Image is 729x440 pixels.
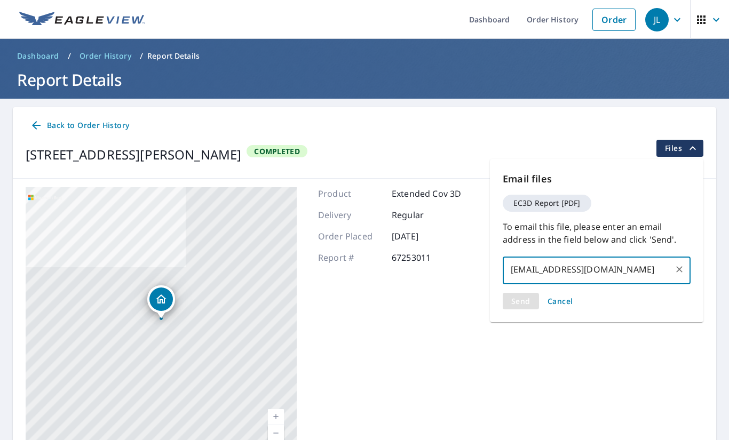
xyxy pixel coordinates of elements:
a: Order [592,9,636,31]
p: Order Placed [318,230,382,243]
a: Dashboard [13,47,64,65]
p: [DATE] [392,230,456,243]
a: Back to Order History [26,116,133,135]
a: Current Level 17, Zoom In [268,409,284,425]
p: Delivery [318,209,382,221]
a: Order History [75,47,136,65]
h1: Report Details [13,69,716,91]
span: EC3D Report [PDF] [507,199,587,207]
p: Extended Cov 3D [392,187,461,200]
nav: breadcrumb [13,47,716,65]
input: Enter multiple email addresses [508,259,670,279]
span: Cancel [548,296,573,306]
span: Order History [80,51,131,61]
div: [STREET_ADDRESS][PERSON_NAME] [26,145,241,164]
p: 67253011 [392,251,456,264]
span: Completed [248,146,306,156]
img: EV Logo [19,12,145,28]
span: Files [665,142,699,155]
p: To email this file, please enter an email address in the field below and click 'Send'. [503,220,691,246]
p: Regular [392,209,456,221]
button: Cancel [543,293,577,309]
div: JL [645,8,669,31]
span: Dashboard [17,51,59,61]
p: Product [318,187,382,200]
button: Clear [672,262,687,277]
div: Dropped pin, building 1, Residential property, 4805 Taft Highway Signal Mountain, TN 37377 [147,285,175,318]
span: Back to Order History [30,119,129,132]
li: / [68,50,71,62]
p: Report # [318,251,382,264]
p: Report Details [147,51,200,61]
li: / [140,50,143,62]
p: Email files [503,172,691,186]
button: filesDropdownBtn-67253011 [656,140,703,157]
